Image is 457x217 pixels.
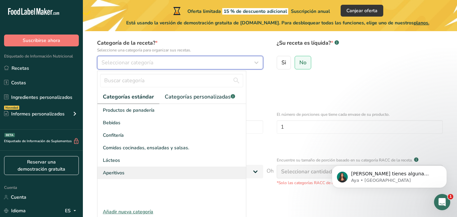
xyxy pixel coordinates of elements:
[103,170,124,176] font: Aperitivos
[97,56,263,69] button: Seleccionar categoría
[299,59,306,66] font: No
[97,47,191,53] font: Seleccione una categoría para organizar sus recetas.
[4,139,72,144] font: Etiquetado de Información de Suplementos
[322,151,457,199] iframe: Mensaje de notificaciones del intercomunicador
[103,145,189,151] font: Comidas cocinadas, ensaladas y salsas.
[11,80,26,86] font: Costas
[291,8,330,15] font: Suscripción anual
[101,59,153,66] font: Seleccionar categoría
[12,65,29,71] font: Recetas
[11,208,26,214] font: Idioma
[277,112,390,117] font: El número de porciones que tiene cada envase de su producto.
[346,7,378,14] font: Canjear oferta
[18,159,65,172] font: Reservar una demostración gratuita
[187,8,221,15] font: Oferta limitada
[11,94,72,101] font: Ingredientes personalizados
[103,107,155,113] font: Productos de panadería
[341,5,383,17] button: Canjear oferta
[103,157,120,164] font: Lácteos
[277,39,331,47] font: ¿Su receta es líquida?
[281,59,286,66] font: Si
[103,209,153,215] font: Añadir nueva categoría
[165,93,231,101] font: Categorías personalizadas
[4,53,73,59] font: Etiquetado de Información Nutricional
[103,93,154,101] font: Categorías estándar
[11,111,65,117] font: Informes personalizados
[97,39,155,47] font: Categoría de la receta?
[449,194,452,199] font: 1
[5,106,18,110] font: Novedad
[23,37,60,44] font: Suscribirse ahora
[126,20,414,26] font: Está usando la versión de demostración gratuita de [DOMAIN_NAME]. Para desbloquear todas las func...
[267,167,274,175] font: Oh
[4,185,17,190] font: Cuenta
[434,194,450,210] iframe: Chat en vivo de Intercom
[4,35,79,46] button: Suscribirse ahora
[224,8,287,15] font: 15 % de descuento adicional
[4,156,79,175] a: Reservar una demostración gratuita
[65,208,71,214] font: ES
[100,74,243,87] input: Buscar categoría
[277,180,396,186] font: *Solo las categorías RACC de FDA están disponibles actualmente
[277,157,413,163] font: Encuentre su tamaño de porción basado en su categoría RACC de la receta.
[103,120,120,126] font: Bebidas
[281,168,378,175] font: Seleccionar cantidad de referencia FDA
[103,132,124,138] font: Confitería
[11,194,26,200] font: Cuenta
[6,133,14,137] font: BETA
[414,20,429,26] font: planos.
